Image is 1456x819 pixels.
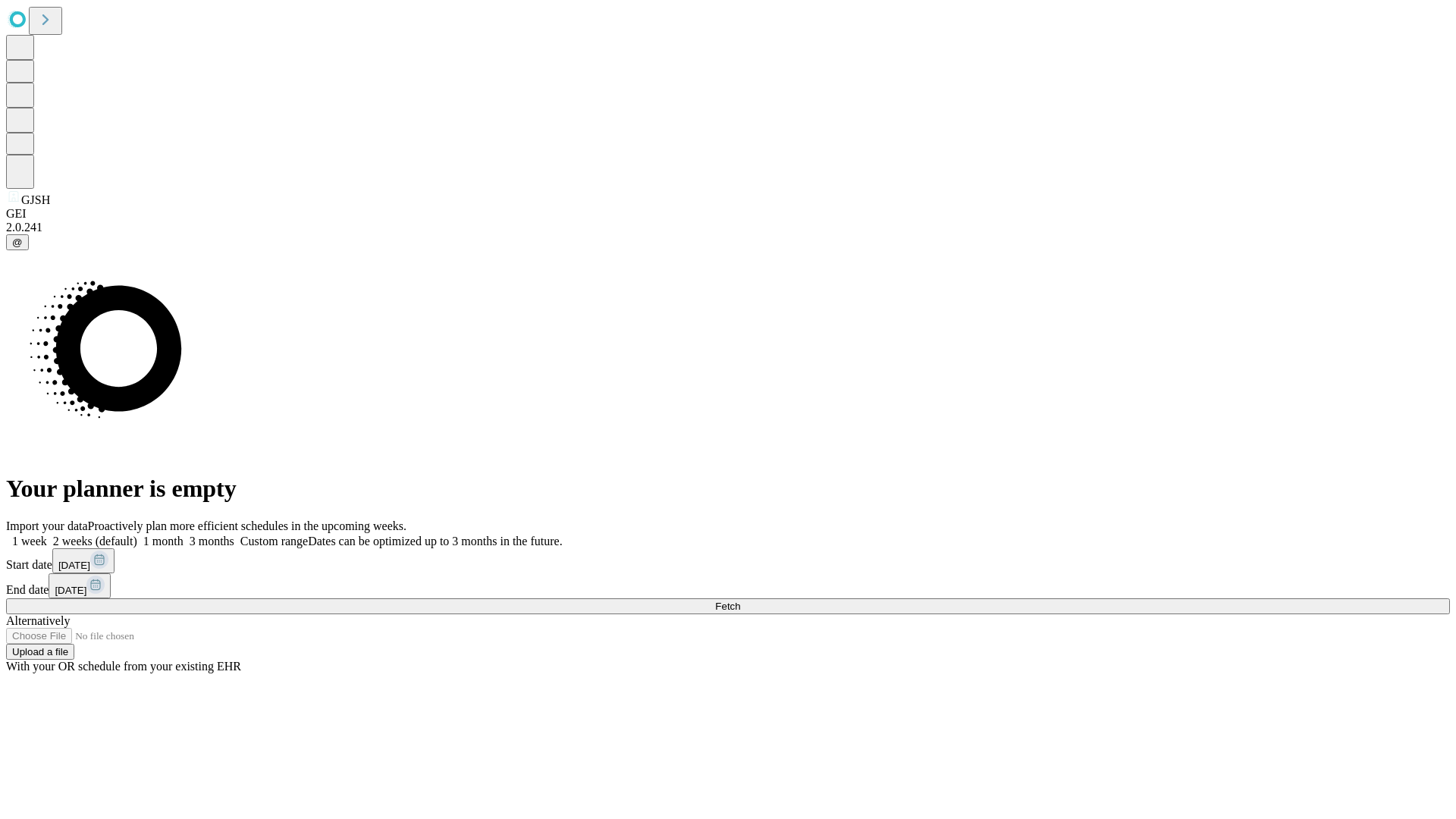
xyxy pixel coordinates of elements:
span: @ [12,237,23,248]
span: 1 month [143,535,184,548]
div: End date [6,573,1450,598]
span: With your OR schedule from your existing EHR [6,660,241,673]
span: GJSH [21,193,50,206]
span: 2 weeks (default) [53,535,137,548]
button: [DATE] [49,573,111,598]
div: GEI [6,207,1450,221]
span: Proactively plan more efficient schedules in the upcoming weeks. [88,519,406,532]
button: Upload a file [6,644,74,660]
span: Import your data [6,519,88,532]
button: [DATE] [52,548,115,573]
span: 3 months [190,535,234,548]
button: @ [6,234,29,250]
h1: Your planner is empty [6,475,1450,503]
span: Fetch [715,601,740,612]
span: 1 week [12,535,47,548]
span: [DATE] [55,585,86,596]
span: Custom range [240,535,308,548]
span: [DATE] [58,560,90,571]
button: Fetch [6,598,1450,614]
div: 2.0.241 [6,221,1450,234]
span: Dates can be optimized up to 3 months in the future. [308,535,562,548]
div: Start date [6,548,1450,573]
span: Alternatively [6,614,70,627]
